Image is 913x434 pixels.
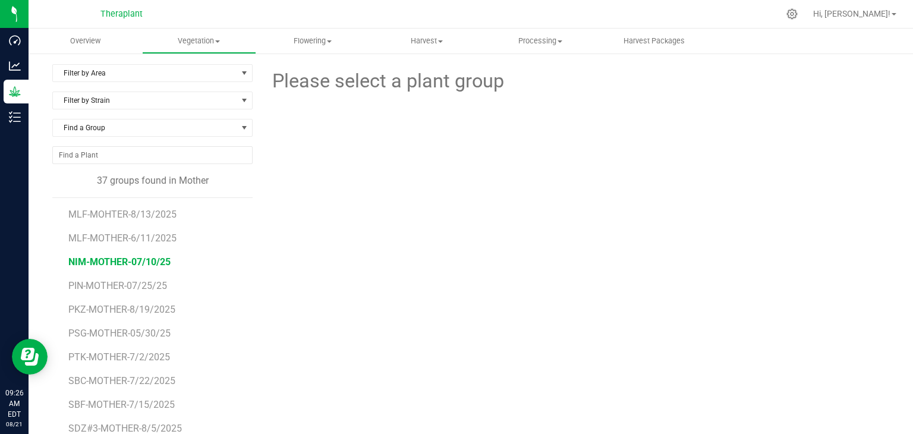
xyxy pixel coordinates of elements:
[68,375,175,386] span: SBC-MOTHER-7/22/2025
[68,209,177,220] span: MLF-MOHTER-8/13/2025
[68,351,170,363] span: PTK-MOTHER-7/2/2025
[52,174,253,188] div: 37 groups found in Mother
[68,280,167,291] span: PIN-MOTHER-07/25/25
[68,232,177,244] span: MLF-MOTHER-6/11/2025
[68,423,182,434] span: SDZ#3-MOTHER-8/5/2025
[5,420,23,429] p: 08/21
[257,36,369,46] span: Flowering
[9,111,21,123] inline-svg: Inventory
[813,9,890,18] span: Hi, [PERSON_NAME]!
[68,304,175,315] span: PKZ-MOTHER-8/19/2025
[53,65,237,81] span: Filter by Area
[5,388,23,420] p: 09:26 AM EDT
[68,399,175,410] span: SBF-MOTHER-7/15/2025
[12,339,48,375] iframe: Resource center
[484,36,596,46] span: Processing
[68,328,171,339] span: PSG-MOTHER-05/30/25
[53,147,252,163] input: NO DATA FOUND
[483,29,597,54] a: Processing
[9,86,21,98] inline-svg: Grow
[54,36,117,46] span: Overview
[607,36,701,46] span: Harvest Packages
[68,256,171,268] span: NIM-MOTHER-07/10/25
[100,9,143,19] span: Theraplant
[270,67,504,96] span: Please select a plant group
[370,29,483,54] a: Harvest
[9,34,21,46] inline-svg: Dashboard
[237,65,252,81] span: select
[256,29,370,54] a: Flowering
[143,36,255,46] span: Vegetation
[53,92,237,109] span: Filter by Strain
[597,29,711,54] a: Harvest Packages
[9,60,21,72] inline-svg: Analytics
[142,29,256,54] a: Vegetation
[29,29,142,54] a: Overview
[785,8,799,20] div: Manage settings
[53,119,237,136] span: Find a Group
[370,36,483,46] span: Harvest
